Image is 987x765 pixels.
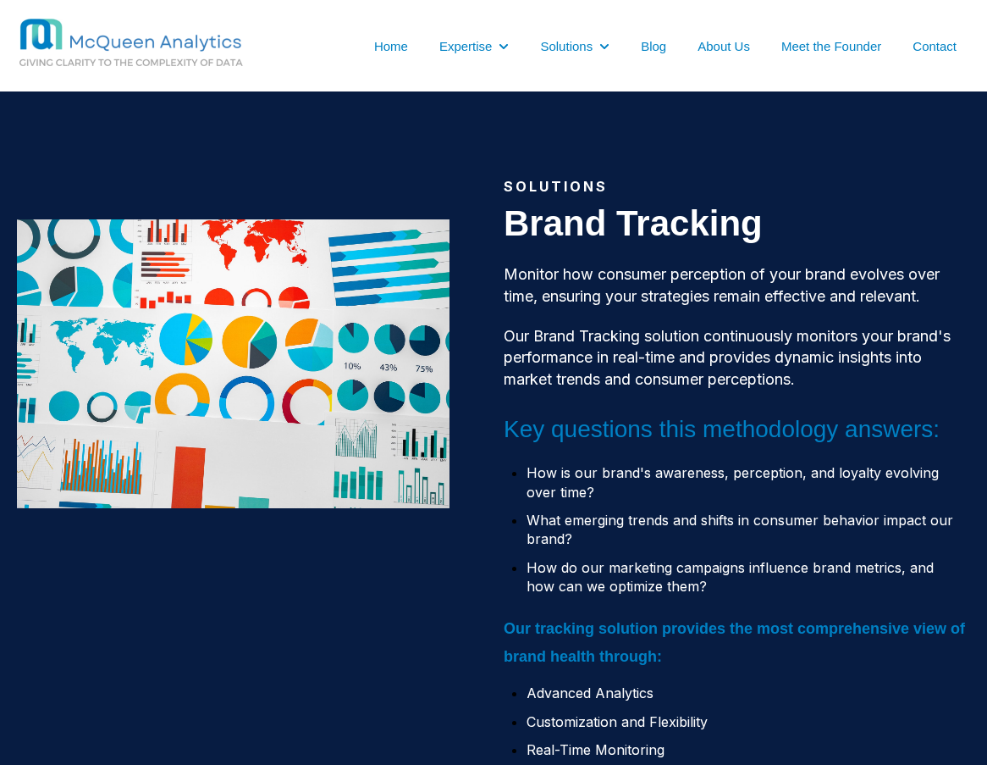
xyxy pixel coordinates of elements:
[504,178,608,195] strong: solutions
[17,219,449,508] img: close-up data
[781,37,881,55] a: Meet the Founder
[527,512,953,547] span: What emerging trends and shifts in consumer behavior impact our brand?
[913,37,957,55] a: Contact
[17,17,313,70] img: MCQ BG 1
[504,203,763,243] span: Brand Tracking
[527,741,664,758] span: Real-Time Monitoring
[540,37,593,55] a: Solutions
[527,559,934,595] span: How do our marketing campaigns influence brand metrics, and how can we optimize them?
[334,36,970,55] nav: Desktop navigation
[504,265,940,304] span: Monitor how consumer perception of your brand evolves over time, ensuring your strategies remain ...
[698,37,750,55] a: About Us
[504,620,965,665] span: Our tracking solution provides the most comprehensive view of brand health through:
[504,327,951,387] span: Our Brand Tracking solution continuously monitors your brand's performance in real-time and provi...
[641,37,666,55] a: Blog
[527,685,653,701] span: Advanced Analytics
[439,37,493,55] a: Expertise
[527,713,708,730] span: Customization and Flexibility
[504,416,940,442] span: Key questions this methodology answers:
[527,464,939,500] span: How is our brand's awareness, perception, and loyalty evolving over time?
[374,37,408,55] a: Home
